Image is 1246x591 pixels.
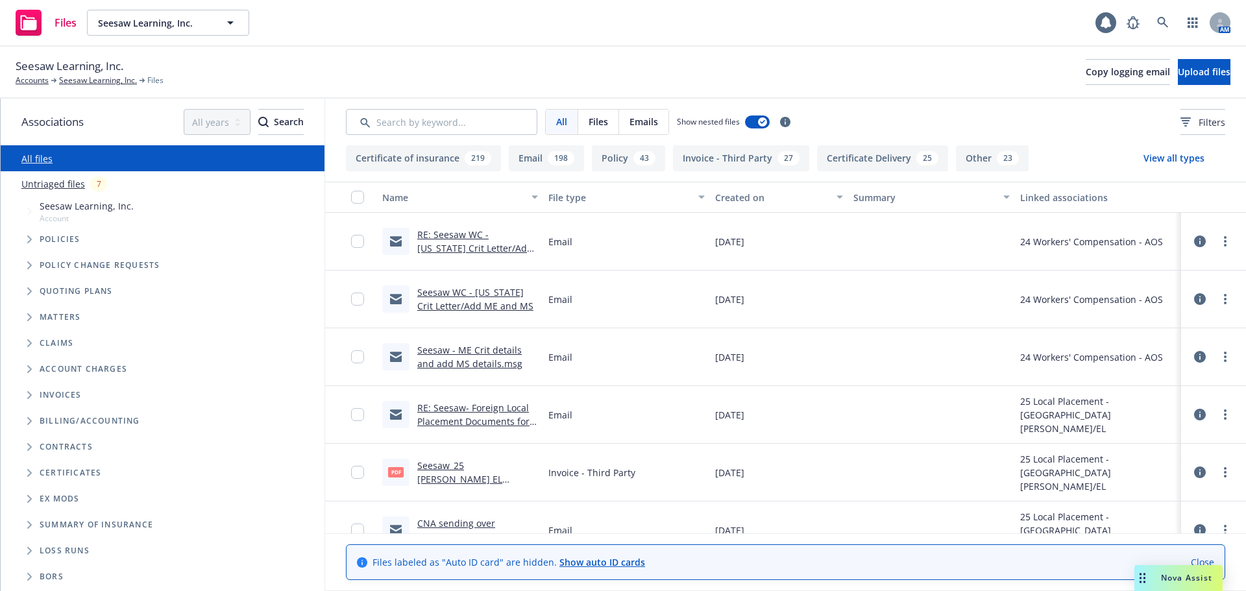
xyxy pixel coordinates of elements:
[87,10,249,36] button: Seesaw Learning, Inc.
[351,408,364,421] input: Toggle Row Selected
[388,467,404,477] span: pdf
[258,109,304,135] button: SearchSearch
[40,365,127,373] span: Account charges
[40,339,73,347] span: Claims
[258,117,269,127] svg: Search
[777,151,800,165] div: 27
[548,350,572,364] span: Email
[1180,115,1225,129] span: Filters
[465,151,491,165] div: 219
[346,109,537,135] input: Search by keyword...
[715,191,829,204] div: Created on
[1161,572,1212,583] span: Nova Assist
[417,402,530,441] a: RE: Seesaw- Foreign Local Placement Documents for ME entities
[1123,145,1225,171] button: View all types
[16,75,49,86] a: Accounts
[40,391,82,399] span: Invoices
[715,293,744,306] span: [DATE]
[548,151,574,165] div: 198
[559,556,645,568] a: Show auto ID cards
[351,191,364,204] input: Select all
[147,75,164,86] span: Files
[40,199,134,213] span: Seesaw Learning, Inc.
[715,524,744,537] span: [DATE]
[10,5,82,41] a: Files
[258,110,304,134] div: Search
[1,408,324,590] div: Folder Tree Example
[629,115,658,128] span: Emails
[1,197,324,408] div: Tree Example
[417,459,502,499] a: Seesaw_25 [PERSON_NAME] EL Invoice.pdf
[1217,464,1233,480] a: more
[1120,10,1146,36] a: Report a Bug
[853,191,995,204] div: Summary
[509,145,584,171] button: Email
[1020,293,1163,306] div: 24 Workers' Compensation - AOS
[40,469,101,477] span: Certificates
[556,115,567,128] span: All
[40,313,80,321] span: Matters
[40,573,64,581] span: BORs
[715,350,744,364] span: [DATE]
[417,344,522,370] a: Seesaw - ME Crit details and add MS details.msg
[377,182,543,213] button: Name
[417,517,495,543] a: CNA sending over Policy.msg
[98,16,210,30] span: Seesaw Learning, Inc.
[351,350,364,363] input: Toggle Row Selected
[21,177,85,191] a: Untriaged files
[382,191,524,204] div: Name
[715,466,744,479] span: [DATE]
[997,151,1019,165] div: 23
[1178,66,1230,78] span: Upload files
[21,152,53,165] a: All files
[40,547,90,555] span: Loss Runs
[1020,452,1176,493] div: 25 Local Placement - [GEOGRAPHIC_DATA][PERSON_NAME]/EL
[1217,234,1233,249] a: more
[548,293,572,306] span: Email
[1217,407,1233,422] a: more
[351,293,364,306] input: Toggle Row Selected
[916,151,938,165] div: 25
[1217,522,1233,538] a: more
[1217,349,1233,365] a: more
[55,18,77,28] span: Files
[956,145,1029,171] button: Other
[715,408,744,422] span: [DATE]
[1015,182,1181,213] button: Linked associations
[1020,235,1163,248] div: 24 Workers' Compensation - AOS
[1020,191,1176,204] div: Linked associations
[543,182,709,213] button: File type
[417,286,533,312] a: Seesaw WC - [US_STATE] Crit Letter/Add ME and MS
[817,145,948,171] button: Certificate Delivery
[40,213,134,224] span: Account
[548,191,690,204] div: File type
[1134,565,1223,591] button: Nova Assist
[40,235,80,243] span: Policies
[40,261,160,269] span: Policy change requests
[1150,10,1176,36] a: Search
[548,235,572,248] span: Email
[351,466,364,479] input: Toggle Row Selected
[373,555,645,569] span: Files labeled as "Auto ID card" are hidden.
[1020,394,1176,435] div: 25 Local Placement - [GEOGRAPHIC_DATA][PERSON_NAME]/EL
[351,235,364,248] input: Toggle Row Selected
[548,408,572,422] span: Email
[351,524,364,537] input: Toggle Row Selected
[1086,59,1170,85] button: Copy logging email
[1180,109,1225,135] button: Filters
[1086,66,1170,78] span: Copy logging email
[40,495,79,503] span: Ex Mods
[1199,115,1225,129] span: Filters
[40,443,93,451] span: Contracts
[346,145,501,171] button: Certificate of insurance
[848,182,1014,213] button: Summary
[673,145,809,171] button: Invoice - Third Party
[59,75,137,86] a: Seesaw Learning, Inc.
[548,524,572,537] span: Email
[589,115,608,128] span: Files
[1191,555,1214,569] a: Close
[40,521,153,529] span: Summary of insurance
[40,417,140,425] span: Billing/Accounting
[21,114,84,130] span: Associations
[1134,565,1151,591] div: Drag to move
